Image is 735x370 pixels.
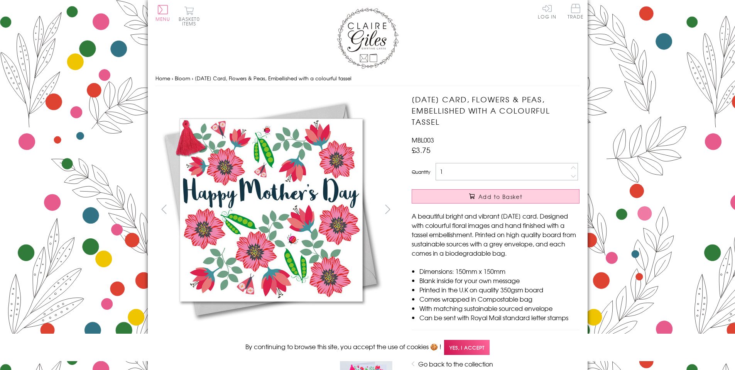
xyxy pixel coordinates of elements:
span: Yes, I accept [444,340,490,355]
span: £3.75 [412,144,431,155]
button: next [379,200,396,218]
nav: breadcrumbs [155,71,580,87]
li: Comes wrapped in Compostable bag [419,294,580,304]
p: A beautiful bright and vibrant [DATE] card. Designed with colourful floral images and hand finish... [412,211,580,258]
span: Trade [568,4,584,19]
a: Home [155,75,170,82]
span: MBL003 [412,135,434,144]
img: Mother's Day Card, Flowers & Peas, Embellished with a colourful tassel [155,94,387,326]
li: Blank inside for your own message [419,276,580,285]
a: Log In [538,4,556,19]
li: Dimensions: 150mm x 150mm [419,266,580,276]
span: [DATE] Card, Flowers & Peas, Embellished with a colourful tassel [195,75,351,82]
span: 0 items [182,15,200,27]
span: Add to Basket [478,193,522,200]
li: Can be sent with Royal Mail standard letter stamps [419,313,580,322]
li: Printed in the U.K on quality 350gsm board [419,285,580,294]
button: Basket0 items [179,6,200,26]
span: › [172,75,173,82]
button: prev [155,200,173,218]
button: Menu [155,5,171,21]
button: Add to Basket [412,189,580,204]
span: › [192,75,193,82]
img: Claire Giles Greetings Cards [337,8,399,69]
a: Bloom [175,75,190,82]
span: Menu [155,15,171,22]
h1: [DATE] Card, Flowers & Peas, Embellished with a colourful tassel [412,94,580,127]
img: Mother's Day Card, Flowers & Peas, Embellished with a colourful tassel [396,94,628,326]
li: With matching sustainable sourced envelope [419,304,580,313]
a: Trade [568,4,584,20]
a: Go back to the collection [418,359,493,368]
label: Quantity [412,168,430,175]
